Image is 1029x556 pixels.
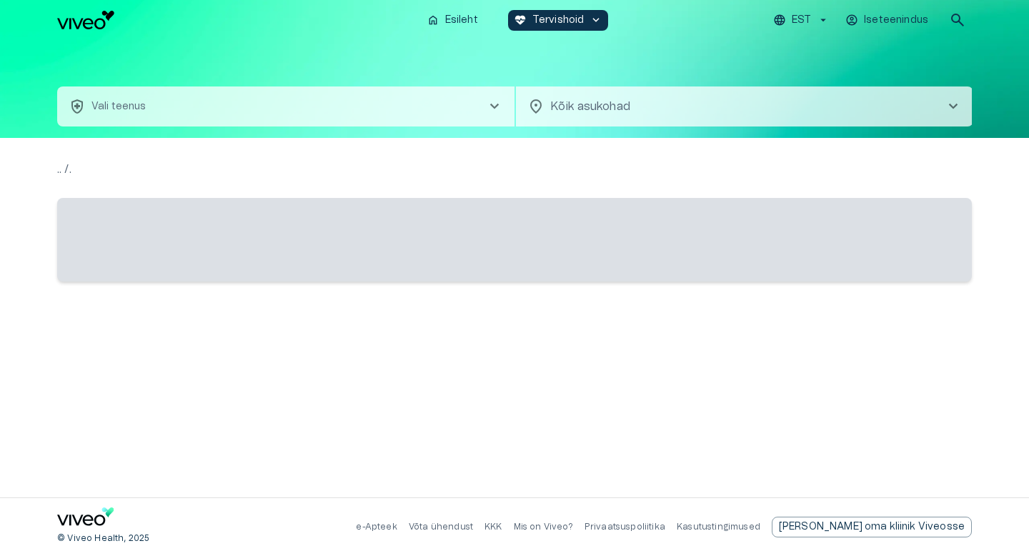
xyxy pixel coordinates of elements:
[532,13,585,28] p: Tervishoid
[421,10,485,31] button: homeEsileht
[590,14,602,26] span: keyboard_arrow_down
[949,11,966,29] span: search
[771,10,832,31] button: EST
[514,14,527,26] span: ecg_heart
[772,517,972,537] a: Send email to partnership request to viveo
[484,522,502,531] a: KKK
[57,532,149,545] p: © Viveo Health, 2025
[527,98,545,115] span: location_on
[69,98,86,115] span: health_and_safety
[356,522,397,531] a: e-Apteek
[486,98,503,115] span: chevron_right
[550,98,922,115] p: Kõik asukohad
[514,521,573,533] p: Mis on Viveo?
[943,6,972,34] button: open search modal
[427,14,439,26] span: home
[508,10,609,31] button: ecg_heartTervishoidkeyboard_arrow_down
[57,11,114,29] img: Viveo logo
[91,99,146,114] p: Vali teenus
[779,520,965,535] p: [PERSON_NAME] oma kliinik Viveosse
[57,161,972,178] p: .. / .
[677,522,760,531] a: Kasutustingimused
[57,86,514,126] button: health_and_safetyVali teenuschevron_right
[57,198,972,282] span: ‌
[57,507,114,531] a: Navigate to home page
[843,10,932,31] button: Iseteenindus
[792,13,811,28] p: EST
[945,98,962,115] span: chevron_right
[57,11,415,29] a: Navigate to homepage
[409,521,473,533] p: Võta ühendust
[445,13,478,28] p: Esileht
[585,522,665,531] a: Privaatsuspoliitika
[864,13,928,28] p: Iseteenindus
[772,517,972,537] div: [PERSON_NAME] oma kliinik Viveosse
